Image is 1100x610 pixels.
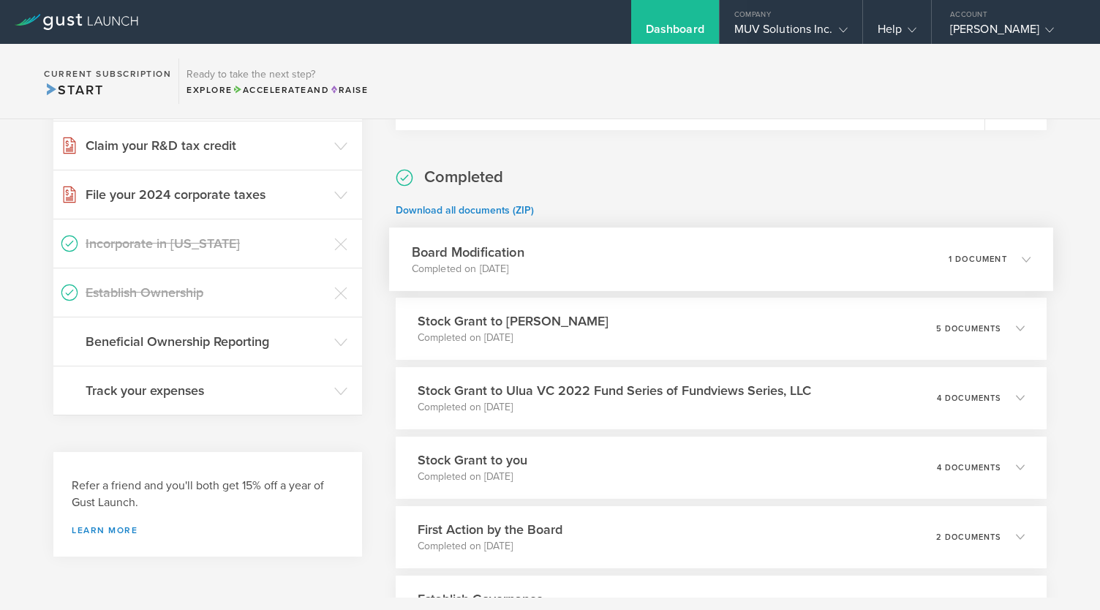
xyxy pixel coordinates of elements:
p: Completed on [DATE] [418,400,811,415]
p: Completed on [DATE] [412,261,524,276]
p: Completed on [DATE] [418,331,609,345]
div: Ready to take the next step?ExploreAccelerateandRaise [178,59,375,104]
h3: Board Modification [412,242,524,262]
h3: Beneficial Ownership Reporting [86,332,327,351]
div: Explore [187,83,368,97]
a: Download all documents (ZIP) [396,204,534,216]
p: 1 document [949,255,1007,263]
span: and [233,85,330,95]
h3: Stock Grant to you [418,451,527,470]
h3: Incorporate in [US_STATE] [86,234,327,253]
p: 2 documents [936,533,1001,541]
h3: Claim your R&D tax credit [86,136,327,155]
h2: Current Subscription [44,69,171,78]
h3: First Action by the Board [418,520,562,539]
span: Accelerate [233,85,307,95]
div: Dashboard [646,22,704,44]
div: [PERSON_NAME] [950,22,1074,44]
h3: Establish Ownership [86,283,327,302]
h3: Stock Grant to [PERSON_NAME] [418,312,609,331]
div: MUV Solutions Inc. [734,22,848,44]
p: Completed on [DATE] [418,539,562,554]
h3: File your 2024 corporate taxes [86,185,327,204]
h3: Track your expenses [86,381,327,400]
a: Learn more [72,526,344,535]
h3: Ready to take the next step? [187,69,368,80]
p: Completed on [DATE] [418,470,527,484]
p: 5 documents [936,325,1001,333]
span: Start [44,82,103,98]
h3: Refer a friend and you'll both get 15% off a year of Gust Launch. [72,478,344,511]
h3: Establish Governance [418,590,543,609]
div: Widget de chat [1027,540,1100,610]
h3: Stock Grant to Ulua VC 2022 Fund Series of Fundviews Series, LLC [418,381,811,400]
p: 4 documents [937,464,1001,472]
p: 4 documents [937,394,1001,402]
div: Help [878,22,916,44]
iframe: Chat Widget [1027,540,1100,610]
span: Raise [329,85,368,95]
h2: Completed [424,167,503,188]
